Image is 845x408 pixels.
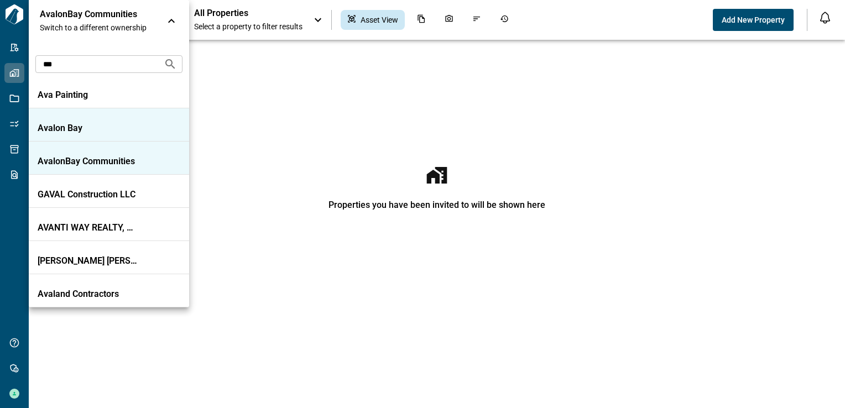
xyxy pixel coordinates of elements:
p: Avalon Bay [38,123,137,134]
p: AVANTI WAY REALTY, LLC [38,222,137,233]
p: AvalonBay Communities [40,9,139,20]
button: Search organizations [159,53,181,75]
p: Ava Painting [38,90,137,101]
p: AvalonBay Communities [38,156,137,167]
p: [PERSON_NAME] [PERSON_NAME] [38,255,137,266]
span: Switch to a different ownership [40,22,156,33]
p: GAVAL Construction LLC [38,189,137,200]
p: Avaland Contractors [38,289,137,300]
